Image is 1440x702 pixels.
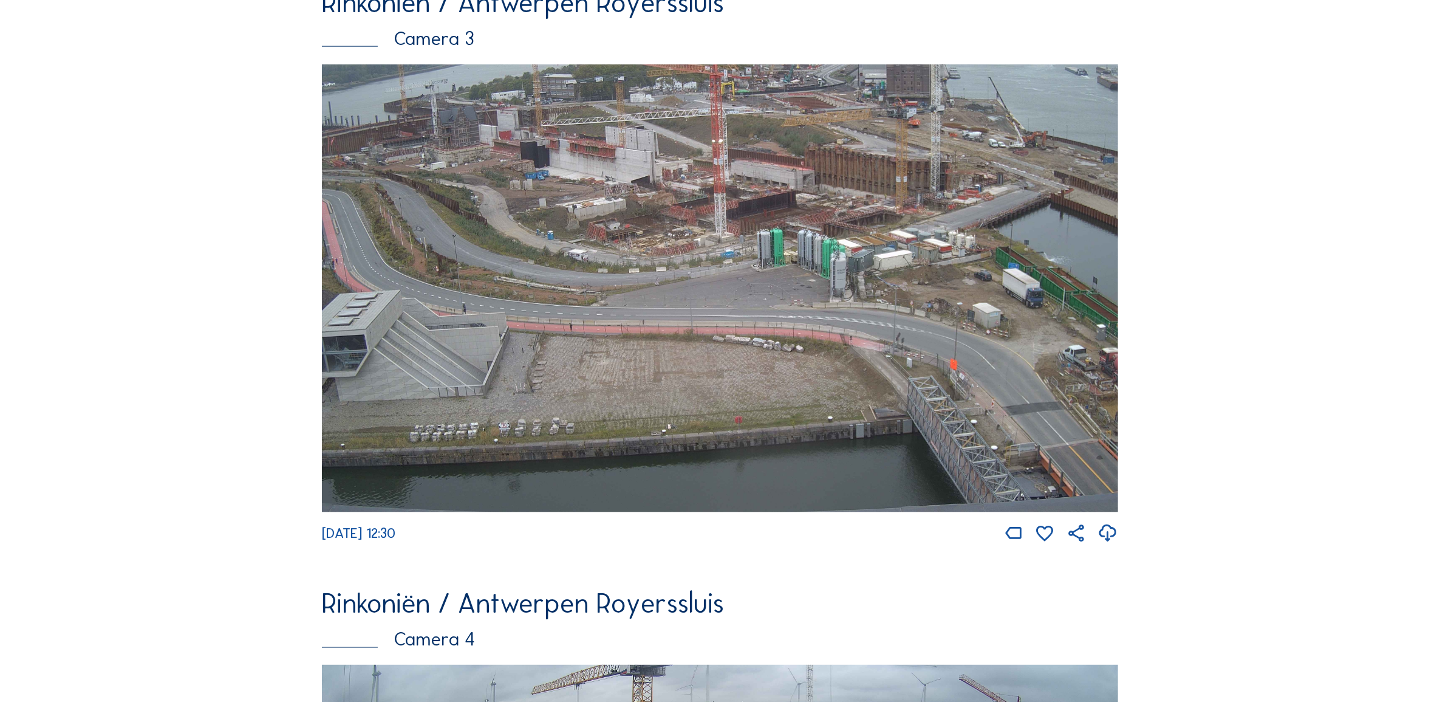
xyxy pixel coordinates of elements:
[322,525,395,542] span: [DATE] 12:30
[322,590,1118,617] div: Rinkoniën / Antwerpen Royerssluis
[322,29,1118,49] div: Camera 3
[322,64,1118,513] img: Image
[322,630,1118,649] div: Camera 4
